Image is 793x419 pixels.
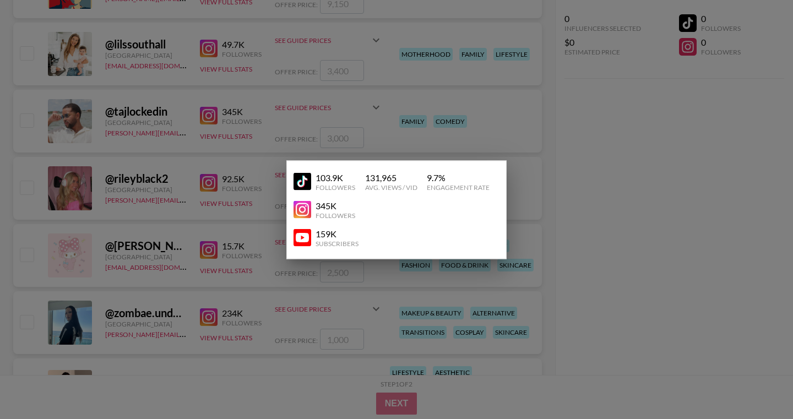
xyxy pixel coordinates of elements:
[316,211,355,219] div: Followers
[294,201,311,219] img: YouTube
[316,228,359,239] div: 159K
[316,200,355,211] div: 345K
[365,183,417,191] div: Avg. Views / Vid
[427,183,490,191] div: Engagement Rate
[316,172,355,183] div: 103.9K
[316,239,359,247] div: Subscribers
[365,172,417,183] div: 131,965
[294,173,311,191] img: YouTube
[427,172,490,183] div: 9.7 %
[294,229,311,247] img: YouTube
[316,183,355,191] div: Followers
